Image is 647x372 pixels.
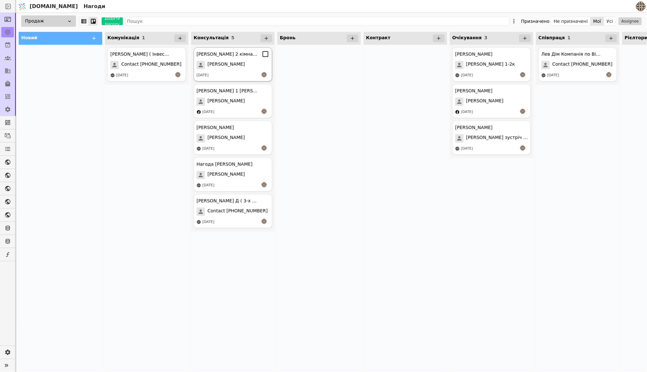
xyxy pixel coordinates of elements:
span: [PERSON_NAME] [208,61,245,69]
div: [DATE] [202,183,214,188]
span: [PERSON_NAME] 1-2к [466,61,515,69]
span: Контракт [366,35,391,40]
img: an [262,145,267,151]
span: [PERSON_NAME] [208,171,245,179]
img: an [520,109,525,114]
span: Contact [PHONE_NUMBER] [552,61,613,69]
img: online-store.svg [455,73,460,78]
img: an [606,72,612,77]
div: [PERSON_NAME][PERSON_NAME] зустріч 13.08[DATE]an [452,121,531,155]
div: [PERSON_NAME] [455,124,493,131]
button: Assignee [619,17,642,25]
img: an [175,72,180,77]
img: online-store.svg [541,73,546,78]
div: Призначено [521,17,550,26]
h2: Нагоди [81,3,106,10]
button: Мої [591,17,604,26]
img: online-store.svg [110,73,115,78]
div: [PERSON_NAME][PERSON_NAME] 1-2к[DATE]an [452,47,531,81]
div: Продаж [21,15,76,27]
span: Бронь [280,35,296,40]
span: [DOMAIN_NAME] [30,3,78,10]
div: [PERSON_NAME][PERSON_NAME][DATE]an [194,121,272,155]
div: Нагода [PERSON_NAME][PERSON_NAME][DATE]an [194,157,272,191]
span: [PERSON_NAME] [208,98,245,106]
div: [PERSON_NAME] [455,51,493,58]
span: Новий [21,35,37,40]
img: an [262,72,267,77]
span: 1 [568,35,571,40]
div: [DATE] [461,146,473,152]
div: [PERSON_NAME] ( Інвестиція ) [110,51,171,58]
span: Contact [PHONE_NUMBER] [208,208,268,216]
span: Комунікація [107,35,139,40]
button: Усі [604,17,616,26]
span: 3 [485,35,488,40]
input: Пошук [125,17,510,26]
div: [PERSON_NAME] Д ( 3-х к )Contact [PHONE_NUMBER][DATE]an [194,194,272,228]
div: [PERSON_NAME][PERSON_NAME][DATE]an [452,84,531,118]
div: [DATE] [461,109,473,115]
div: [DATE] [116,73,128,78]
div: [DATE] [547,73,559,78]
span: 1 [142,35,145,40]
img: an [262,219,267,224]
span: Співпраця [539,35,565,40]
div: Лев Дім Компанія по Вікнах [541,51,603,58]
div: [PERSON_NAME] 2 кімнатна і одно [197,51,258,58]
img: 4183bec8f641d0a1985368f79f6ed469 [636,2,646,11]
div: [DATE] [197,73,208,78]
span: 5 [231,35,235,40]
span: Консультація [194,35,229,40]
img: facebook.svg [455,110,460,114]
img: an [262,109,267,114]
span: [PERSON_NAME] зустріч 13.08 [466,134,528,143]
div: [PERSON_NAME] 2 кімнатна і одно[PERSON_NAME][DATE]an [194,47,272,81]
img: online-store.svg [455,146,460,151]
div: Нагода [PERSON_NAME] [197,161,253,168]
a: [DOMAIN_NAME] [16,0,81,13]
img: online-store.svg [197,220,201,224]
img: an [262,182,267,187]
div: [DATE] [202,146,214,152]
div: [PERSON_NAME] [197,124,234,131]
button: Додати Нагоду [102,17,123,25]
span: [PERSON_NAME] [466,98,504,106]
div: [PERSON_NAME] Д ( 3-х к ) [197,198,258,204]
span: [PERSON_NAME] [208,134,245,143]
div: [PERSON_NAME] [455,88,493,94]
img: facebook.svg [197,110,201,114]
a: Додати Нагоду [98,17,123,25]
div: [PERSON_NAME] 1 [PERSON_NAME][PERSON_NAME][DATE]an [194,84,272,118]
span: Contact [PHONE_NUMBER] [121,61,181,69]
img: Logo [17,0,27,13]
button: Не призначені [551,17,591,26]
div: [PERSON_NAME] ( Інвестиція )Contact [PHONE_NUMBER][DATE]an [107,47,186,81]
span: Очікування [452,35,482,40]
img: online-store.svg [197,183,201,188]
div: [DATE] [461,73,473,78]
img: online-store.svg [197,146,201,151]
img: an [520,72,525,77]
div: [PERSON_NAME] 1 [PERSON_NAME] [197,88,258,94]
img: an [520,145,525,151]
div: [DATE] [202,219,214,225]
div: [DATE] [202,109,214,115]
div: Лев Дім Компанія по ВікнахContact [PHONE_NUMBER][DATE]an [539,47,617,81]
